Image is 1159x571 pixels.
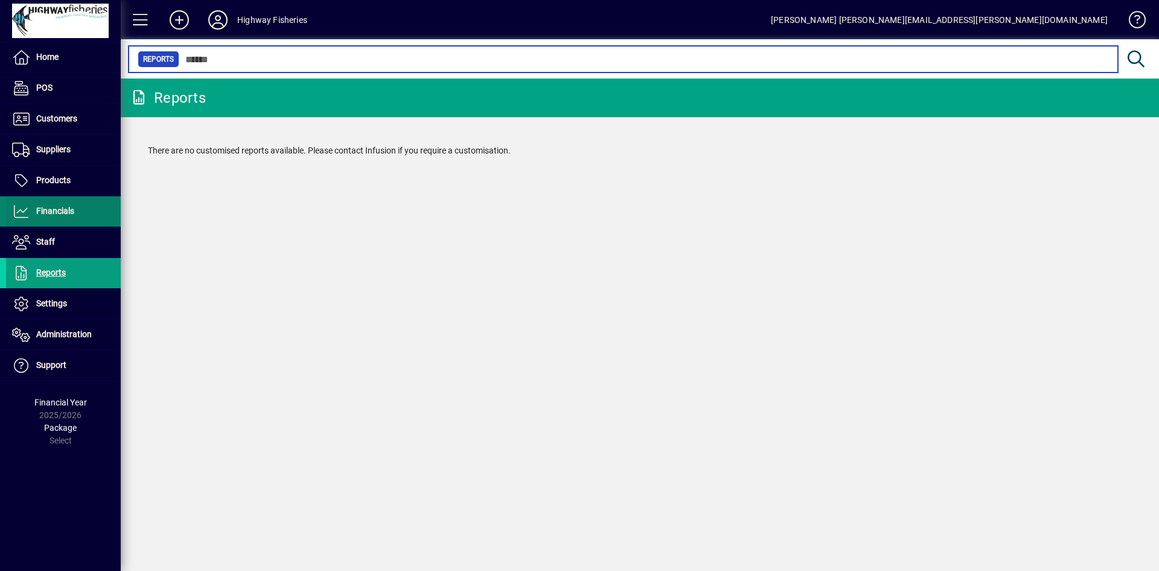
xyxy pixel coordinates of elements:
[6,196,121,227] a: Financials
[6,227,121,257] a: Staff
[6,320,121,350] a: Administration
[36,83,53,92] span: POS
[6,166,121,196] a: Products
[36,237,55,247] span: Staff
[36,298,67,308] span: Settings
[199,9,237,31] button: Profile
[36,52,59,62] span: Home
[34,398,87,407] span: Financial Year
[771,10,1108,30] div: [PERSON_NAME] [PERSON_NAME][EMAIL_ADDRESS][PERSON_NAME][DOMAIN_NAME]
[1120,2,1144,42] a: Knowledge Base
[36,206,74,216] span: Financials
[36,144,71,154] span: Suppliers
[130,88,206,108] div: Reports
[36,329,92,339] span: Administration
[6,42,121,73] a: Home
[6,104,121,134] a: Customers
[237,10,307,30] div: Highway Fisheries
[6,135,121,165] a: Suppliers
[143,53,174,65] span: Reports
[36,268,66,277] span: Reports
[6,289,121,319] a: Settings
[36,114,77,123] span: Customers
[136,132,1144,169] div: There are no customised reports available. Please contact Infusion if you require a customisation.
[160,9,199,31] button: Add
[6,73,121,103] a: POS
[44,423,77,433] span: Package
[6,350,121,381] a: Support
[36,175,71,185] span: Products
[36,360,66,370] span: Support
